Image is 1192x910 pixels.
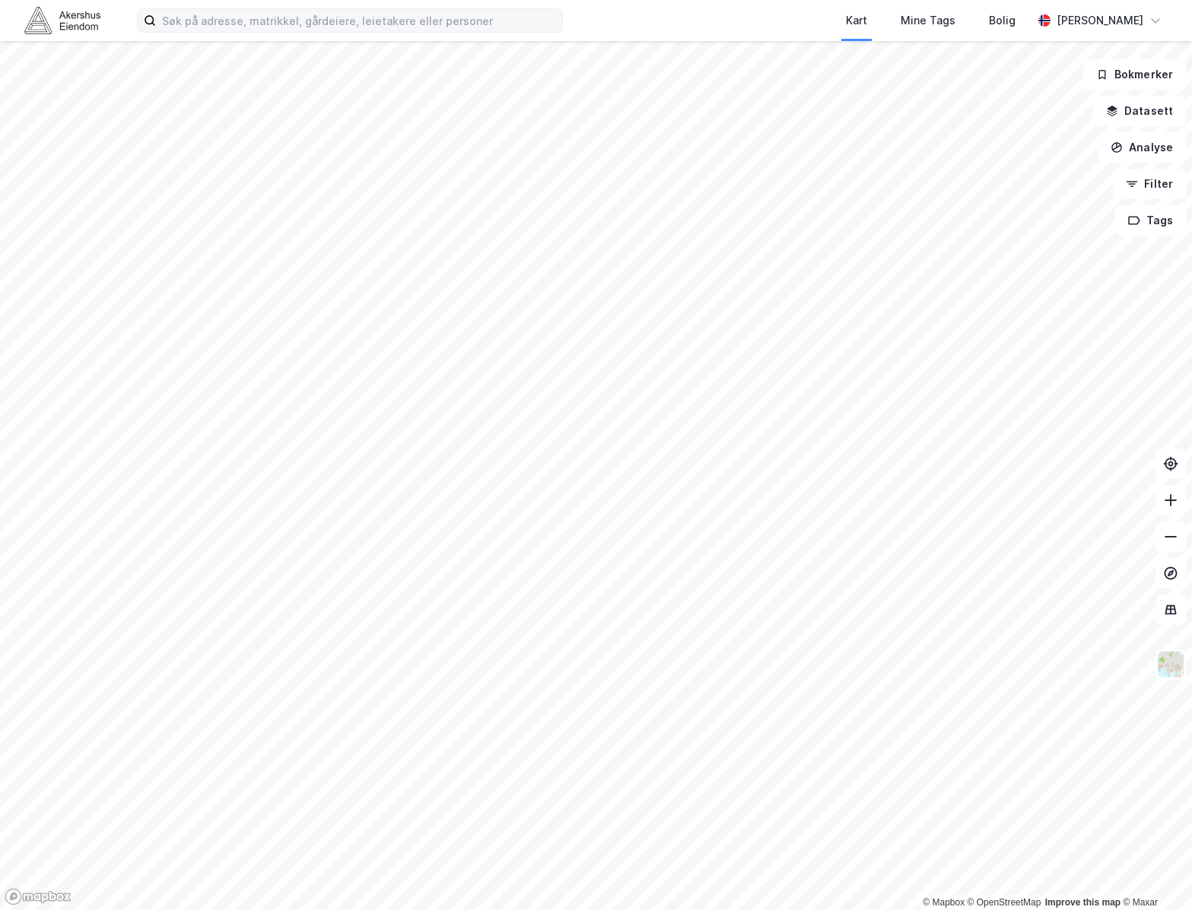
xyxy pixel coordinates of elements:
[968,897,1041,908] a: OpenStreetMap
[989,11,1016,30] div: Bolig
[5,888,72,905] a: Mapbox homepage
[1083,59,1186,90] button: Bokmerker
[24,7,100,33] img: akershus-eiendom-logo.9091f326c980b4bce74ccdd9f866810c.svg
[1045,897,1120,908] a: Improve this map
[1113,169,1186,199] button: Filter
[1057,11,1143,30] div: [PERSON_NAME]
[1115,205,1186,236] button: Tags
[1098,132,1186,163] button: Analyse
[1093,96,1186,126] button: Datasett
[1116,837,1192,910] div: Kontrollprogram for chat
[1156,650,1185,679] img: Z
[846,11,867,30] div: Kart
[1116,837,1192,910] iframe: Chat Widget
[156,9,562,32] input: Søk på adresse, matrikkel, gårdeiere, leietakere eller personer
[923,897,965,908] a: Mapbox
[901,11,955,30] div: Mine Tags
